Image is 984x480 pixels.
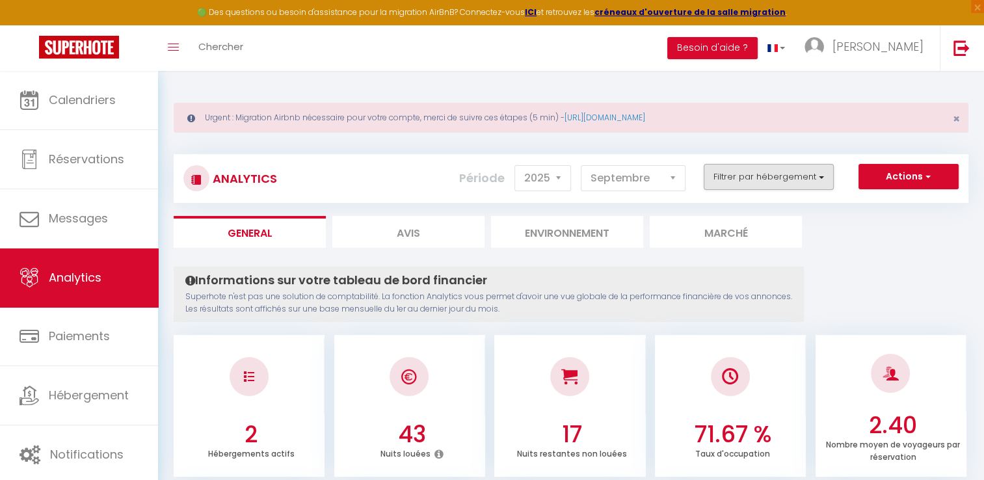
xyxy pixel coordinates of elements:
[565,112,645,123] a: [URL][DOMAIN_NAME]
[185,273,792,287] h4: Informations sur votre tableau de bord financier
[502,421,643,448] h3: 17
[953,113,960,125] button: Close
[491,216,643,248] li: Environnement
[49,328,110,344] span: Paiements
[704,164,834,190] button: Filtrer par hébergement
[209,164,277,193] h3: Analytics
[49,210,108,226] span: Messages
[39,36,119,59] img: Super Booking
[804,37,824,57] img: ...
[49,269,101,286] span: Analytics
[181,421,322,448] h3: 2
[858,164,959,190] button: Actions
[189,25,253,71] a: Chercher
[929,421,974,470] iframe: Chat
[650,216,802,248] li: Marché
[953,111,960,127] span: ×
[341,421,482,448] h3: 43
[525,7,537,18] a: ICI
[663,421,803,448] h3: 71.67 %
[49,387,129,403] span: Hébergement
[795,25,940,71] a: ... [PERSON_NAME]
[244,371,254,382] img: NO IMAGE
[185,291,792,315] p: Superhote n'est pas une solution de comptabilité. La fonction Analytics vous permet d'avoir une v...
[174,216,326,248] li: General
[174,103,968,133] div: Urgent : Migration Airbnb nécessaire pour votre compte, merci de suivre ces étapes (5 min) -
[49,151,124,167] span: Réservations
[10,5,49,44] button: Ouvrir le widget de chat LiveChat
[380,446,431,459] p: Nuits louées
[50,446,124,462] span: Notifications
[208,446,295,459] p: Hébergements actifs
[198,40,243,53] span: Chercher
[517,446,627,459] p: Nuits restantes non louées
[49,92,116,108] span: Calendriers
[695,446,770,459] p: Taux d'occupation
[667,37,758,59] button: Besoin d'aide ?
[832,38,924,55] span: [PERSON_NAME]
[953,40,970,56] img: logout
[823,412,963,439] h3: 2.40
[332,216,485,248] li: Avis
[459,164,505,193] label: Période
[826,436,960,462] p: Nombre moyen de voyageurs par réservation
[594,7,786,18] a: créneaux d'ouverture de la salle migration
